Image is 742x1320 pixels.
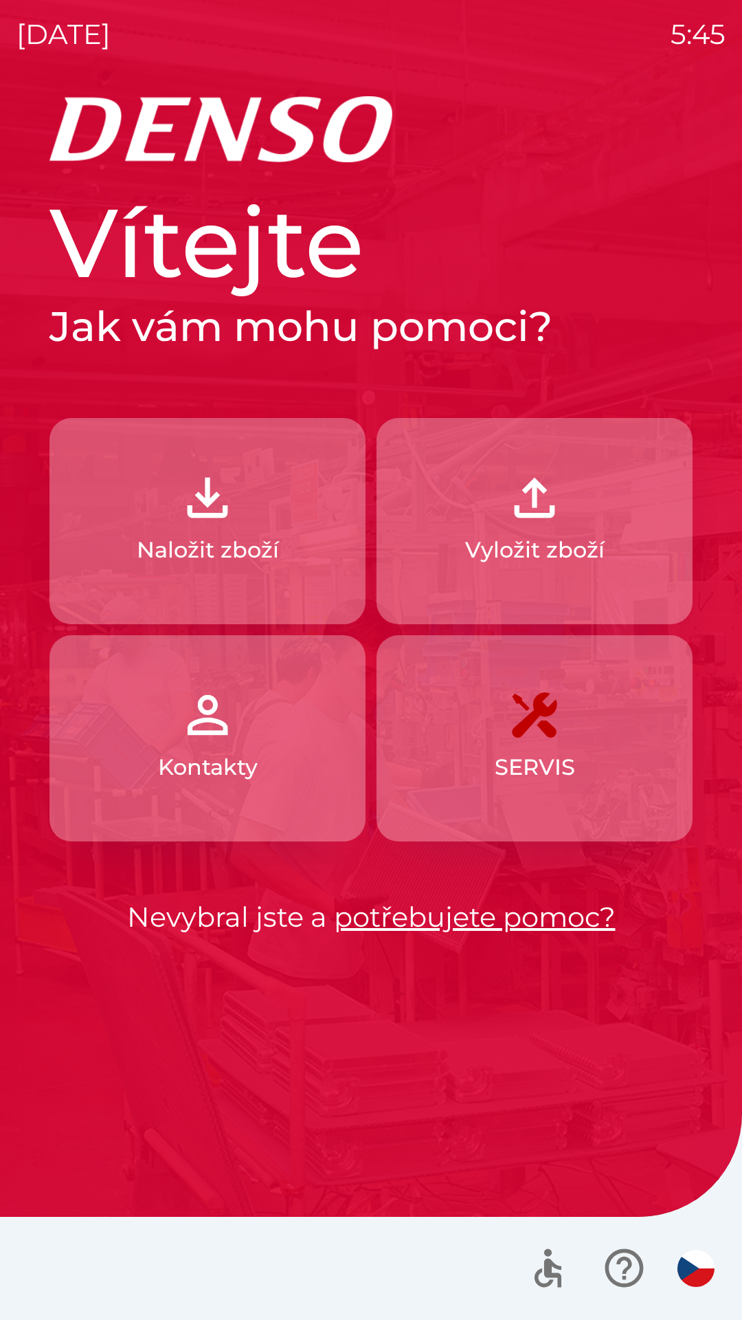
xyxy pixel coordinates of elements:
[495,751,575,784] p: SERVIS
[671,14,726,55] p: 5:45
[158,751,258,784] p: Kontakty
[137,533,279,566] p: Naložit zboží
[177,467,238,528] img: 918cc13a-b407-47b8-8082-7d4a57a89498.png
[334,900,616,934] a: potřebujete pomoc?
[504,467,565,528] img: 2fb22d7f-6f53-46d3-a092-ee91fce06e5d.png
[465,533,605,566] p: Vyložit zboží
[49,635,366,841] button: Kontakty
[376,635,693,841] button: SERVIS
[49,96,693,162] img: Logo
[677,1250,715,1287] img: cs flag
[49,301,693,352] h2: Jak vám mohu pomoci?
[49,418,366,624] button: Naložit zboží
[49,184,693,301] h1: Vítejte
[504,685,565,745] img: 7408382d-57dc-4d4c-ad5a-dca8f73b6e74.png
[49,896,693,938] p: Nevybral jste a
[177,685,238,745] img: 072f4d46-cdf8-44b2-b931-d189da1a2739.png
[376,418,693,624] button: Vyložit zboží
[16,14,111,55] p: [DATE]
